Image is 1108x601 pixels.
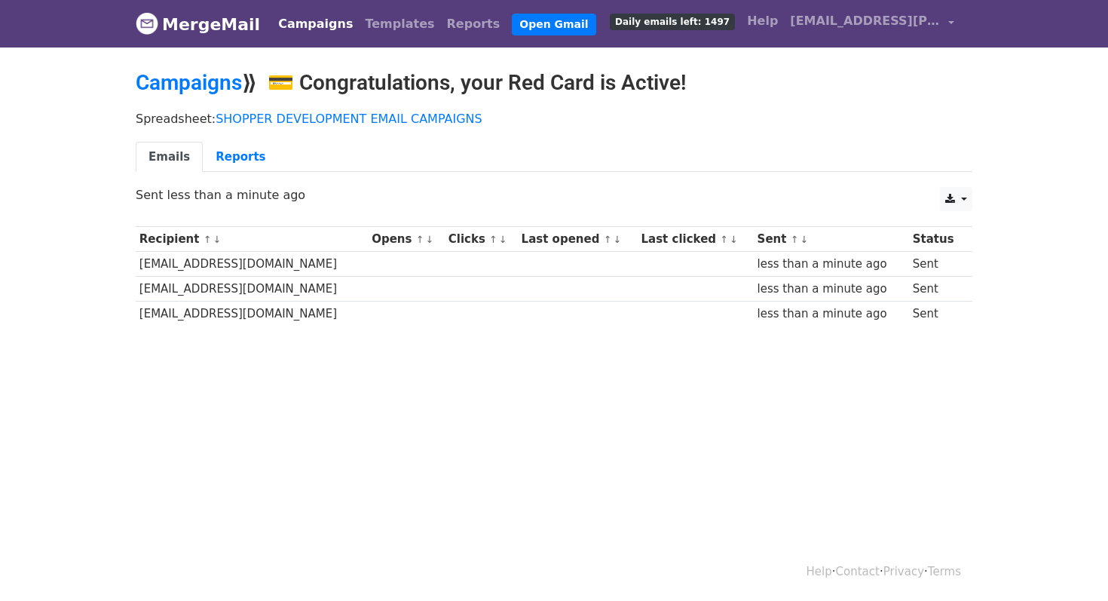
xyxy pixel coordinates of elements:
a: ↓ [499,234,507,245]
a: [EMAIL_ADDRESS][PERSON_NAME][DOMAIN_NAME] [784,6,960,41]
th: Recipient [136,227,368,252]
a: ↑ [604,234,612,245]
td: Sent [909,277,964,302]
th: Opens [368,227,445,252]
a: Campaigns [272,9,359,39]
a: Contact [836,565,880,578]
p: Spreadsheet: [136,111,972,127]
a: ↑ [720,234,728,245]
th: Status [909,227,964,252]
div: less than a minute ago [758,305,906,323]
a: ↓ [425,234,433,245]
a: Daily emails left: 1497 [604,6,741,36]
p: Sent less than a minute ago [136,187,972,203]
a: ↑ [489,234,497,245]
a: Reports [203,142,278,173]
a: Help [807,565,832,578]
td: Sent [909,252,964,277]
a: Templates [359,9,440,39]
div: less than a minute ago [758,256,906,273]
div: less than a minute ago [758,281,906,298]
td: [EMAIL_ADDRESS][DOMAIN_NAME] [136,277,368,302]
td: [EMAIL_ADDRESS][DOMAIN_NAME] [136,252,368,277]
a: Terms [928,565,961,578]
th: Sent [754,227,909,252]
td: [EMAIL_ADDRESS][DOMAIN_NAME] [136,302,368,327]
th: Last opened [518,227,638,252]
th: Last clicked [638,227,754,252]
a: Help [741,6,784,36]
a: ↑ [791,234,799,245]
a: Emails [136,142,203,173]
span: Daily emails left: 1497 [610,14,735,30]
h2: ⟫ 💳 Congratulations, your Red Card is Active! [136,70,972,96]
a: ↓ [613,234,621,245]
img: MergeMail logo [136,12,158,35]
a: ↓ [213,234,221,245]
a: Open Gmail [512,14,595,35]
td: Sent [909,302,964,327]
a: Campaigns [136,70,242,95]
a: ↑ [416,234,424,245]
span: [EMAIL_ADDRESS][PERSON_NAME][DOMAIN_NAME] [790,12,941,30]
a: MergeMail [136,8,260,40]
a: Reports [441,9,507,39]
a: ↓ [800,234,808,245]
th: Clicks [445,227,518,252]
a: ↓ [730,234,738,245]
a: ↑ [204,234,212,245]
a: SHOPPER DEVELOPMENT EMAIL CAMPAIGNS [216,112,482,126]
a: Privacy [883,565,924,578]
